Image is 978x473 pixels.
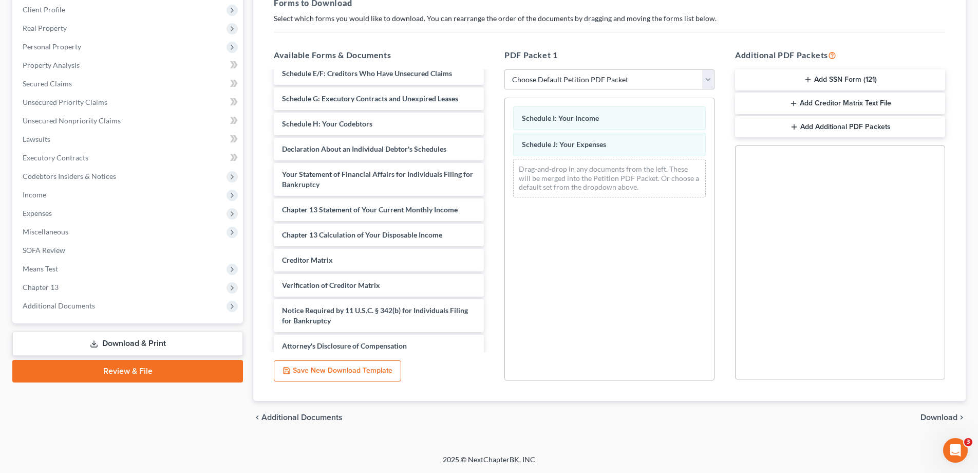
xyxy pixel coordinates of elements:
[23,79,72,88] span: Secured Claims
[14,130,243,149] a: Lawsuits
[282,170,473,189] span: Your Statement of Financial Affairs for Individuals Filing for Bankruptcy
[920,413,966,422] button: Download chevron_right
[23,172,116,180] span: Codebtors Insiders & Notices
[12,332,243,356] a: Download & Print
[23,135,50,143] span: Lawsuits
[14,241,243,260] a: SOFA Review
[14,149,243,167] a: Executory Contracts
[282,119,372,128] span: Schedule H: Your Codebtors
[920,413,957,422] span: Download
[735,49,945,61] h5: Additional PDF Packets
[943,438,968,463] iframe: Intercom live chat
[964,438,972,446] span: 3
[513,159,706,197] div: Drag-and-drop in any documents from the left. These will be merged into the Petition PDF Packet. ...
[23,42,81,51] span: Personal Property
[196,454,782,473] div: 2025 © NextChapterBK, INC
[522,140,606,149] span: Schedule J: Your Expenses
[274,360,401,382] button: Save New Download Template
[282,205,458,214] span: Chapter 13 Statement of Your Current Monthly Income
[23,283,59,292] span: Chapter 13
[23,190,46,199] span: Income
[735,69,945,91] button: Add SSN Form (121)
[14,56,243,75] a: Property Analysis
[282,341,407,350] span: Attorney's Disclosure of Compensation
[23,5,65,14] span: Client Profile
[274,49,484,61] h5: Available Forms & Documents
[253,413,261,422] i: chevron_left
[23,153,88,162] span: Executory Contracts
[282,281,380,289] span: Verification of Creditor Matrix
[14,93,243,112] a: Unsecured Priority Claims
[23,24,67,32] span: Real Property
[14,75,243,93] a: Secured Claims
[23,61,80,69] span: Property Analysis
[23,301,95,310] span: Additional Documents
[522,114,599,122] span: Schedule I: Your Income
[504,49,714,61] h5: PDF Packet 1
[23,209,52,217] span: Expenses
[23,264,58,273] span: Means Test
[735,116,945,138] button: Add Additional PDF Packets
[282,306,468,325] span: Notice Required by 11 U.S.C. § 342(b) for Individuals Filing for Bankruptcy
[282,144,446,153] span: Declaration About an Individual Debtor's Schedules
[282,230,442,239] span: Chapter 13 Calculation of Your Disposable Income
[23,116,121,125] span: Unsecured Nonpriority Claims
[282,256,333,264] span: Creditor Matrix
[957,413,966,422] i: chevron_right
[282,94,458,103] span: Schedule G: Executory Contracts and Unexpired Leases
[282,69,452,78] span: Schedule E/F: Creditors Who Have Unsecured Claims
[261,413,343,422] span: Additional Documents
[23,98,107,106] span: Unsecured Priority Claims
[735,93,945,114] button: Add Creditor Matrix Text File
[14,112,243,130] a: Unsecured Nonpriority Claims
[23,246,65,254] span: SOFA Review
[274,13,945,24] p: Select which forms you would like to download. You can rearrange the order of the documents by dr...
[23,227,68,236] span: Miscellaneous
[253,413,343,422] a: chevron_left Additional Documents
[12,360,243,383] a: Review & File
